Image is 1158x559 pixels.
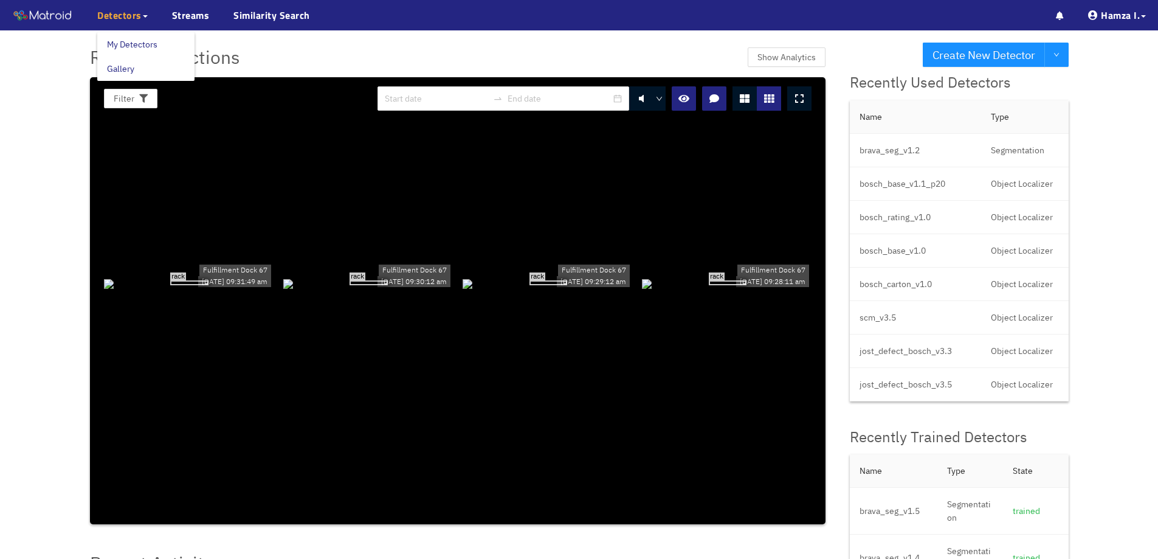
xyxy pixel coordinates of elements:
[850,167,981,201] td: bosch_base_v1.1_p20
[557,276,630,288] div: [DATE] 09:29:12 am
[12,7,73,25] img: Matroid logo
[923,43,1045,67] button: Create New Detector
[385,92,488,105] input: Start date
[377,276,450,288] div: [DATE] 09:30:12 am
[90,43,240,71] span: Recent Detections
[233,8,310,23] a: Similarity Search
[107,32,157,57] a: My Detectors
[850,71,1069,94] div: Recently Used Detectors
[981,301,1069,335] td: Object Localizer
[981,100,1069,134] th: Type
[850,201,981,234] td: bosch_rating_v1.0
[850,368,981,401] td: jost_defect_bosch_v3.5
[737,265,809,276] div: Fulfillment Dock 67
[981,201,1069,234] td: Object Localizer
[932,46,1035,64] span: Create New Detector
[981,268,1069,301] td: Object Localizer
[981,134,1069,167] td: Segmentation
[1003,454,1069,488] th: State
[850,100,981,134] th: Name
[172,8,210,23] a: Streams
[199,265,271,276] div: Fulfillment Dock 67
[198,276,271,288] div: [DATE] 09:31:49 am
[757,50,816,64] span: Show Analytics
[170,273,186,281] span: rack
[981,234,1069,268] td: Object Localizer
[981,368,1069,401] td: Object Localizer
[709,273,725,281] span: rack
[493,94,503,103] span: to
[850,268,981,301] td: bosch_carton_v1.0
[736,276,809,288] div: [DATE] 09:28:11 am
[379,265,450,276] div: Fulfillment Dock 67
[1013,504,1059,518] div: trained
[558,265,630,276] div: Fulfillment Dock 67
[493,94,503,103] span: swap-right
[850,488,937,535] td: brava_seg_v1.5
[981,335,1069,368] td: Object Localizer
[107,57,134,81] a: Gallery
[850,234,981,268] td: bosch_base_v1.0
[748,47,825,67] button: Show Analytics
[937,454,1003,488] th: Type
[97,8,142,23] span: Detectors
[1053,52,1060,59] span: down
[850,335,981,368] td: jost_defect_bosch_v3.3
[104,89,157,108] button: Filter
[981,167,1069,201] td: Object Localizer
[508,92,611,105] input: End date
[529,273,545,281] span: rack
[850,426,1069,449] div: Recently Trained Detectors
[350,273,365,281] span: rack
[656,95,663,103] span: down
[850,301,981,335] td: scm_v3.5
[850,134,981,167] td: brava_seg_v1.2
[114,92,134,105] span: Filter
[1044,43,1069,67] button: down
[850,454,937,488] th: Name
[1101,8,1140,23] span: Hamza I.
[937,488,1003,535] td: Segmentation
